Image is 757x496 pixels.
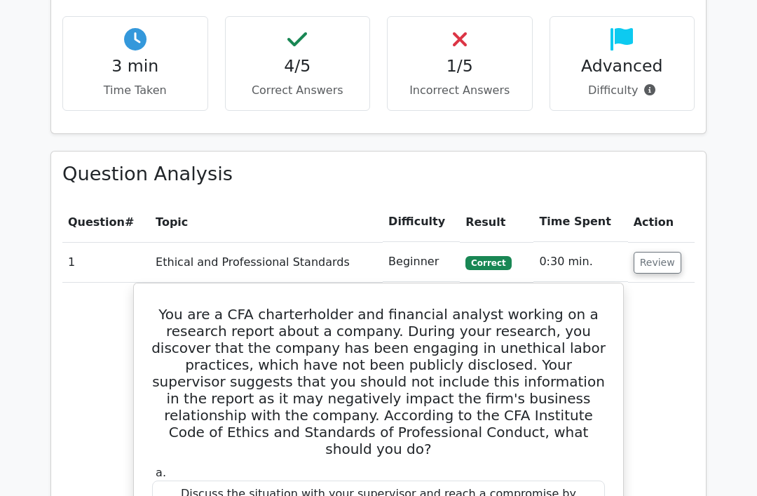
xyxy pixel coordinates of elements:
span: a. [156,467,166,480]
p: Incorrect Answers [399,83,521,100]
span: Correct [465,257,511,271]
h4: 1/5 [399,57,521,76]
p: Time Taken [74,83,196,100]
td: 1 [62,243,150,283]
h4: 4/5 [237,57,359,76]
h3: Question Analysis [62,163,695,187]
p: Correct Answers [237,83,359,100]
h4: Advanced [561,57,683,76]
th: Time Spent [533,203,627,243]
th: Topic [150,203,383,243]
td: Ethical and Professional Standards [150,243,383,283]
th: Action [628,203,695,243]
h5: You are a CFA charterholder and financial analyst working on a research report about a company. D... [151,307,606,458]
h4: 3 min [74,57,196,76]
th: Difficulty [383,203,460,243]
td: Beginner [383,243,460,283]
th: Result [460,203,533,243]
button: Review [634,253,681,274]
p: Difficulty [561,83,683,100]
th: # [62,203,150,243]
span: Question [68,216,125,229]
td: 0:30 min. [533,243,627,283]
